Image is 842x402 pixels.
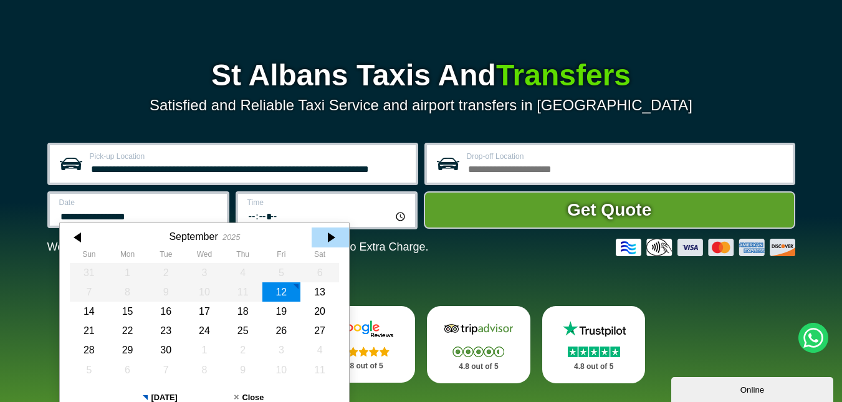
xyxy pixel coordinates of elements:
[47,241,429,254] p: We Now Accept Card & Contactless Payment In
[223,360,262,380] div: 09 October 2025
[223,282,262,302] div: 11 September 2025
[300,302,339,321] div: 20 September 2025
[338,347,390,357] img: Stars
[262,302,300,321] div: 19 September 2025
[146,282,185,302] div: 09 September 2025
[146,302,185,321] div: 16 September 2025
[223,263,262,282] div: 04 September 2025
[70,302,108,321] div: 14 September 2025
[146,360,185,380] div: 07 October 2025
[108,360,146,380] div: 06 October 2025
[70,360,108,380] div: 05 October 2025
[300,340,339,360] div: 04 October 2025
[146,321,185,340] div: 23 September 2025
[223,321,262,340] div: 25 September 2025
[262,282,300,302] div: 12 September 2025
[326,320,401,338] img: Google
[467,153,785,160] label: Drop-off Location
[47,60,795,90] h1: St Albans Taxis And
[108,340,146,360] div: 29 September 2025
[262,250,300,262] th: Friday
[59,199,219,206] label: Date
[300,282,339,302] div: 13 September 2025
[441,359,517,375] p: 4.8 out of 5
[262,263,300,282] div: 05 September 2025
[325,358,401,374] p: 4.8 out of 5
[185,321,224,340] div: 24 September 2025
[70,263,108,282] div: 31 August 2025
[312,306,415,383] a: Google Stars 4.8 out of 5
[568,347,620,357] img: Stars
[424,191,795,229] button: Get Quote
[300,250,339,262] th: Saturday
[616,239,795,256] img: Credit And Debit Cards
[222,232,239,242] div: 2025
[262,321,300,340] div: 26 September 2025
[90,153,408,160] label: Pick-up Location
[185,302,224,321] div: 17 September 2025
[441,320,516,338] img: Tripadvisor
[557,320,631,338] img: Trustpilot
[70,282,108,302] div: 07 September 2025
[70,340,108,360] div: 28 September 2025
[146,340,185,360] div: 30 September 2025
[108,250,146,262] th: Monday
[223,340,262,360] div: 02 October 2025
[108,302,146,321] div: 15 September 2025
[185,263,224,282] div: 03 September 2025
[285,241,428,253] span: The Car at No Extra Charge.
[70,250,108,262] th: Sunday
[47,97,795,114] p: Satisfied and Reliable Taxi Service and airport transfers in [GEOGRAPHIC_DATA]
[671,375,836,402] iframe: chat widget
[146,250,185,262] th: Tuesday
[223,302,262,321] div: 18 September 2025
[300,360,339,380] div: 11 October 2025
[247,199,408,206] label: Time
[108,263,146,282] div: 01 September 2025
[223,250,262,262] th: Thursday
[108,321,146,340] div: 22 September 2025
[185,282,224,302] div: 10 September 2025
[427,306,530,383] a: Tripadvisor Stars 4.8 out of 5
[496,59,631,92] span: Transfers
[300,321,339,340] div: 27 September 2025
[556,359,632,375] p: 4.8 out of 5
[262,360,300,380] div: 10 October 2025
[452,347,504,357] img: Stars
[108,282,146,302] div: 08 September 2025
[146,263,185,282] div: 02 September 2025
[300,263,339,282] div: 06 September 2025
[542,306,646,383] a: Trustpilot Stars 4.8 out of 5
[185,250,224,262] th: Wednesday
[185,340,224,360] div: 01 October 2025
[169,231,218,242] div: September
[262,340,300,360] div: 03 October 2025
[70,321,108,340] div: 21 September 2025
[185,360,224,380] div: 08 October 2025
